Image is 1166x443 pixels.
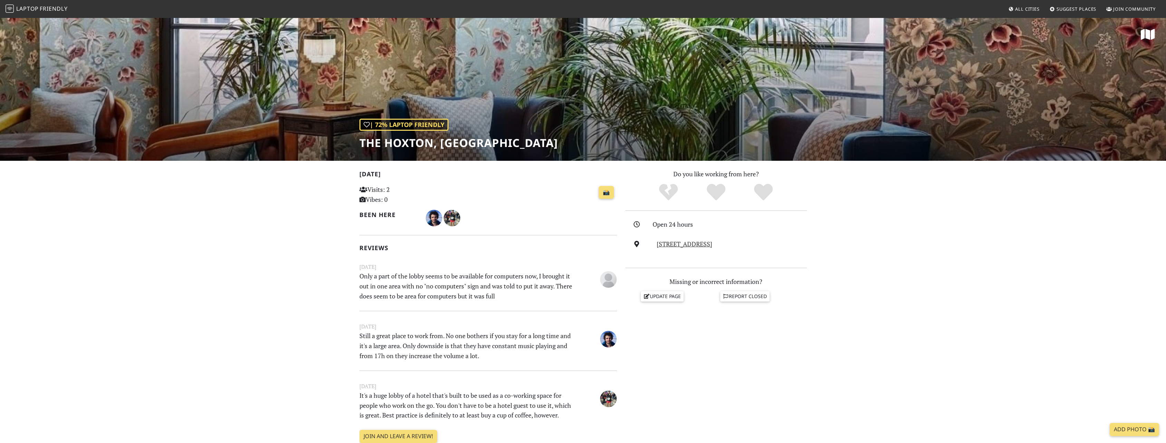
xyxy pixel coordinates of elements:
span: Justin Ahn [600,394,617,402]
a: 📸 [599,186,614,199]
span: Daniel Dutra [426,213,444,221]
img: LaptopFriendly [6,4,14,13]
img: blank-535327c66bd565773addf3077783bbfce4b00ec00e9fd257753287c682c7fa38.png [600,271,617,288]
p: Do you like working from here? [625,169,807,179]
div: | 72% Laptop Friendly [359,119,449,131]
span: Join Community [1113,6,1156,12]
span: All Cities [1015,6,1040,12]
a: Add Photo 📸 [1110,423,1159,436]
div: No [645,183,692,202]
div: Yes [692,183,740,202]
img: 3176-daniel.jpg [600,331,617,347]
p: Only a part of the lobby seems to be available for computers now, I brought it out in one area wi... [355,271,577,301]
span: Anonymous [600,274,617,283]
a: All Cities [1005,3,1042,15]
img: 1348-justin.jpg [444,210,460,226]
img: 3176-daniel.jpg [426,210,442,226]
div: Definitely! [740,183,787,202]
span: Justin Ahn [444,213,460,221]
a: Suggest Places [1047,3,1099,15]
a: Join Community [1104,3,1158,15]
p: Visits: 2 Vibes: 0 [359,185,440,205]
h2: Been here [359,211,418,218]
span: Suggest Places [1057,6,1097,12]
p: It's a huge lobby of a hotel that's built to be used as a co-working space for people who work on... [355,391,577,420]
small: [DATE] [355,263,621,271]
a: Join and leave a review! [359,430,437,443]
p: Missing or incorrect information? [625,277,807,287]
a: [STREET_ADDRESS] [657,240,712,248]
h1: The Hoxton, [GEOGRAPHIC_DATA] [359,136,558,149]
h2: [DATE] [359,170,617,180]
small: [DATE] [355,322,621,331]
h2: Reviews [359,244,617,252]
div: Open 24 hours [653,219,811,229]
small: [DATE] [355,382,621,391]
a: Update page [641,291,684,302]
p: Still a great place to work from. No one bothers if you stay for a long time and it's a large are... [355,331,577,361]
a: LaptopFriendly LaptopFriendly [6,3,68,15]
span: Friendly [40,5,67,12]
img: 1348-justin.jpg [600,391,617,407]
span: Laptop [16,5,39,12]
span: Daniel Dutra [600,334,617,342]
a: Report closed [720,291,770,302]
